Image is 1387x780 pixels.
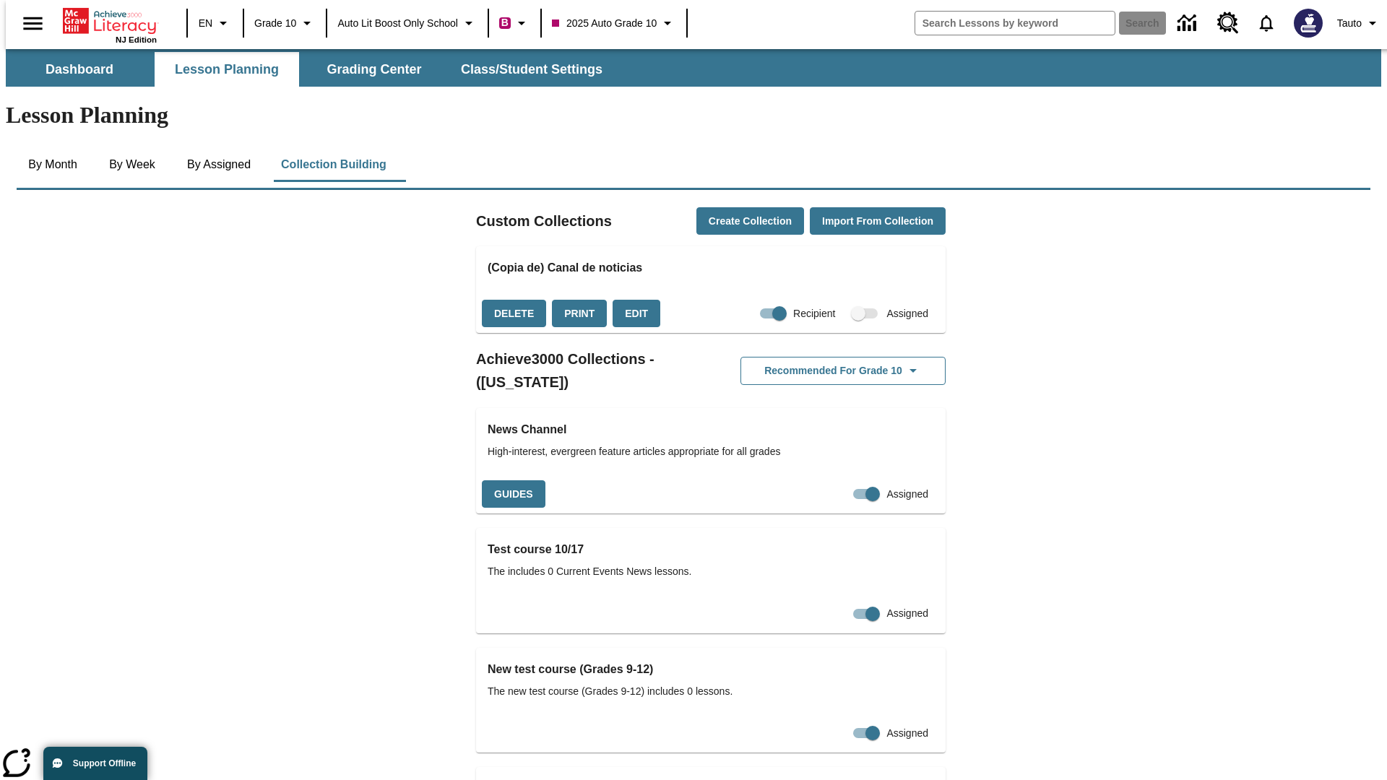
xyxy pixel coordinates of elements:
div: SubNavbar [6,52,615,87]
button: Grading Center [302,52,446,87]
span: 2025 Auto Grade 10 [552,16,657,31]
span: NJ Edition [116,35,157,44]
button: Recommended for Grade 10 [740,357,946,385]
button: Create Collection [696,207,804,235]
button: Collection Building [269,147,398,182]
h1: Lesson Planning [6,102,1381,129]
span: High-interest, evergreen feature articles appropriate for all grades [488,444,934,459]
div: Home [63,5,157,44]
input: search field [915,12,1115,35]
button: By Month [17,147,89,182]
button: Profile/Settings [1331,10,1387,36]
button: Class: 2025 Auto Grade 10, Select your class [546,10,682,36]
span: Tauto [1337,16,1362,31]
button: Open side menu [12,2,54,45]
span: Support Offline [73,758,136,768]
span: Auto Lit Boost only School [337,16,458,31]
h3: News Channel [488,420,934,440]
button: Guides [482,480,545,508]
button: Boost Class color is violet red. Change class color [493,10,536,36]
h2: Achieve3000 Collections - ([US_STATE]) [476,347,711,394]
span: The new test course (Grades 9-12) includes 0 lessons. [488,684,934,699]
a: Home [63,6,157,35]
button: Grade: Grade 10, Select a grade [249,10,321,36]
button: By Assigned [176,147,262,182]
img: Avatar [1294,9,1323,38]
button: Support Offline [43,747,147,780]
button: Import from Collection [810,207,946,235]
button: Dashboard [7,52,152,87]
span: Assigned [886,487,928,502]
button: Edit [613,300,660,328]
button: Print, will open in a new window [552,300,607,328]
span: Assigned [886,606,928,621]
span: Recipient [793,306,835,321]
a: Notifications [1248,4,1285,42]
a: Data Center [1169,4,1209,43]
span: EN [199,16,212,31]
span: Grade 10 [254,16,296,31]
button: Lesson Planning [155,52,299,87]
button: By Week [96,147,168,182]
button: Delete [482,300,546,328]
a: Resource Center, Will open in new tab [1209,4,1248,43]
button: School: Auto Lit Boost only School, Select your school [332,10,483,36]
span: Assigned [886,726,928,741]
div: SubNavbar [6,49,1381,87]
h2: Custom Collections [476,209,612,233]
span: Assigned [886,306,928,321]
h3: (Copia de) Canal de noticias [488,258,934,278]
h3: New test course (Grades 9-12) [488,659,934,680]
h3: Test course 10/17 [488,539,934,560]
span: B [501,14,509,32]
button: Select a new avatar [1285,4,1331,42]
button: Language: EN, Select a language [192,10,238,36]
span: The includes 0 Current Events News lessons. [488,564,934,579]
button: Class/Student Settings [449,52,614,87]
